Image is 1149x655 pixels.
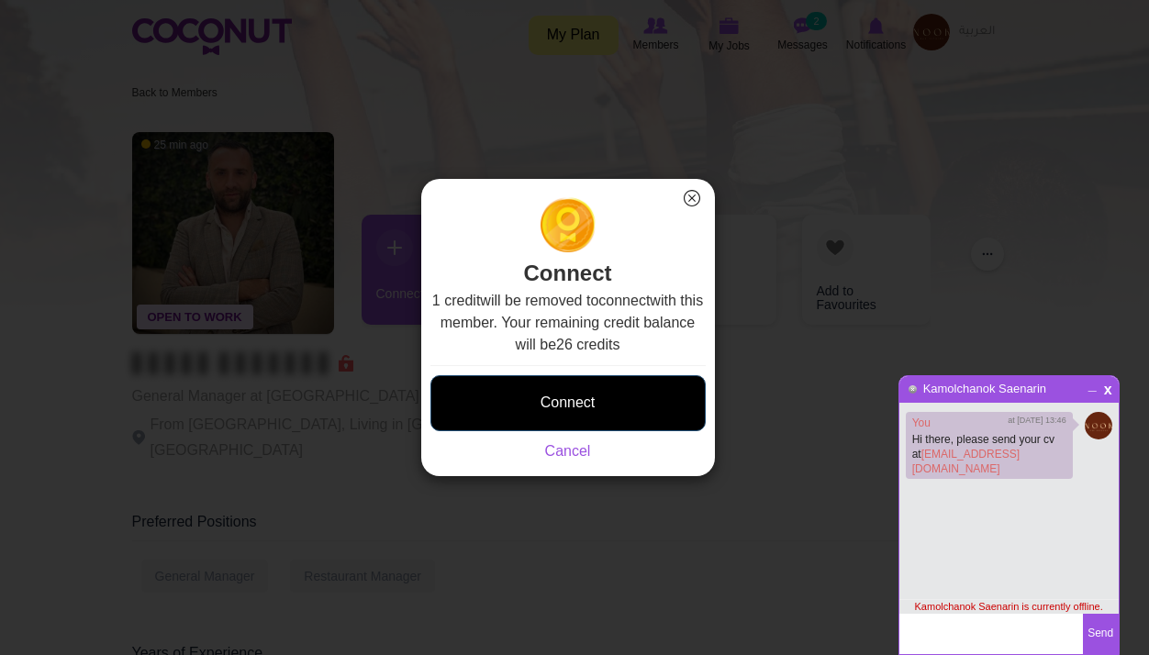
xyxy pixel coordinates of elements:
[556,337,619,352] b: 26 credits
[1086,379,1101,390] span: Minimize
[545,443,591,459] a: Cancel
[680,186,704,210] button: Close
[598,293,650,308] b: connect
[1101,381,1117,394] span: Close
[430,197,706,290] h2: Connect
[430,290,706,462] div: will be removed to with this member. Your remaining credit balance will be
[1083,614,1119,654] button: Send
[912,416,931,429] a: You
[1085,412,1112,439] img: Untitled_35.png
[430,375,706,431] button: Connect
[432,293,480,308] b: 1 credit
[912,432,1066,476] p: Hi there, please send your cv at
[899,599,1119,614] div: Kamolchanok Saenarin is currently offline.
[1009,415,1066,427] span: at [DATE] 13:46
[912,448,1020,475] a: [EMAIL_ADDRESS][DOMAIN_NAME]
[922,382,1047,395] a: Kamolchanok Saenarin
